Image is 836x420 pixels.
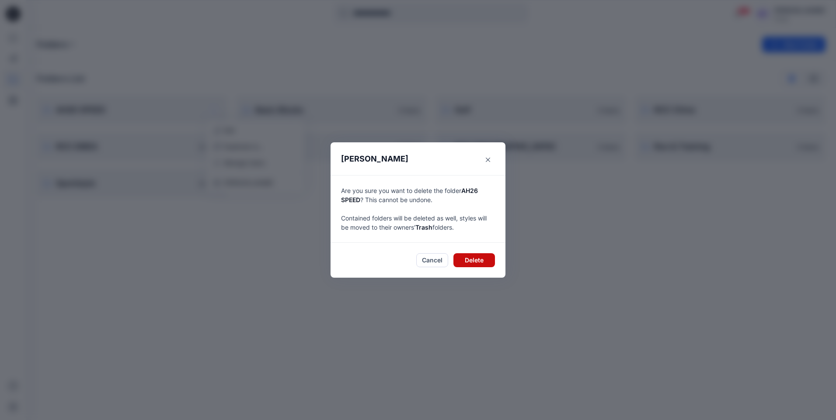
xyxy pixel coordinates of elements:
[341,186,495,232] p: Are you sure you want to delete the folder ? This cannot be undone. Contained folders will be del...
[331,142,505,175] header: [PERSON_NAME]
[453,253,495,267] button: Delete
[415,224,432,231] span: Trash
[481,153,495,167] button: Close
[416,253,448,267] button: Cancel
